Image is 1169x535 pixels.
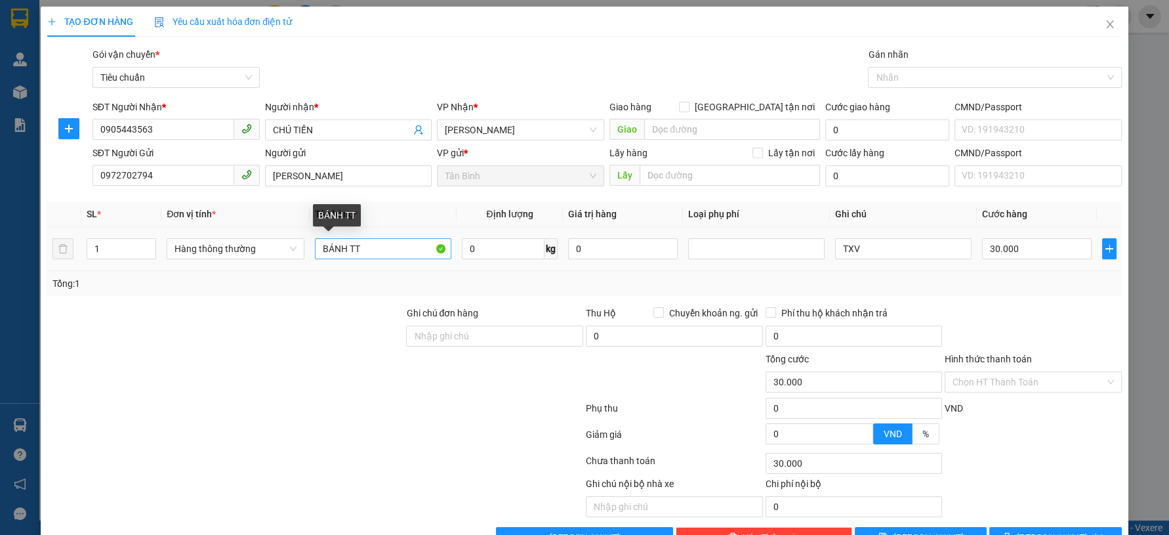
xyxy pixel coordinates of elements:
[52,238,73,259] button: delete
[313,204,361,226] div: BÁNH TT
[58,118,79,139] button: plus
[945,354,1032,364] label: Hình thức thanh toán
[922,429,929,439] span: %
[1102,238,1117,259] button: plus
[59,123,79,134] span: plus
[445,120,596,140] span: Cư Kuin
[825,119,949,140] input: Cước giao hàng
[52,276,451,291] div: Tổng: 1
[1105,19,1115,30] span: close
[982,209,1027,219] span: Cước hàng
[825,148,884,158] label: Cước lấy hàng
[568,238,678,259] input: 0
[167,209,216,219] span: Đơn vị tính
[154,16,293,27] span: Yêu cầu xuất hóa đơn điện tử
[609,102,651,112] span: Giao hàng
[766,477,943,496] div: Chi phí nội bộ
[445,166,596,186] span: Tân Bình
[47,16,133,27] span: TẠO ĐƠN HÀNG
[486,209,533,219] span: Định lượng
[825,165,949,186] input: Cước lấy hàng
[92,146,260,160] div: SĐT Người Gửi
[1092,7,1128,43] button: Close
[835,238,972,259] input: Ghi Chú
[47,17,56,26] span: plus
[763,146,820,160] span: Lấy tận nơi
[609,148,647,158] span: Lấy hàng
[437,102,474,112] span: VP Nhận
[544,238,558,259] span: kg
[315,238,451,259] input: VD: Bàn, Ghế
[584,454,764,477] div: Chưa thanh toán
[609,119,644,140] span: Giao
[586,477,763,496] div: Ghi chú nội bộ nhà xe
[87,209,97,219] span: SL
[406,326,583,347] input: Ghi chú đơn hàng
[683,202,830,227] th: Loại phụ phí
[689,100,820,114] span: [GEOGRAPHIC_DATA] tận nơi
[100,68,252,87] span: Tiêu chuẩn
[241,123,252,134] span: phone
[584,427,764,450] div: Giảm giá
[664,306,763,320] span: Chuyển khoản ng. gửi
[437,146,604,160] div: VP gửi
[586,496,763,517] input: Nhập ghi chú
[644,119,820,140] input: Dọc đường
[406,308,478,318] label: Ghi chú đơn hàng
[584,401,764,424] div: Phụ thu
[830,202,977,227] th: Ghi chú
[265,146,432,160] div: Người gửi
[154,17,165,28] img: icon
[609,165,640,186] span: Lấy
[945,403,963,414] span: VND
[868,49,908,60] label: Gán nhãn
[413,125,424,135] span: user-add
[241,169,252,180] span: phone
[265,100,432,114] div: Người nhận
[954,146,1122,160] div: CMND/Passport
[568,209,617,219] span: Giá trị hàng
[825,102,890,112] label: Cước giao hàng
[92,100,260,114] div: SĐT Người Nhận
[884,429,902,439] span: VND
[766,354,809,364] span: Tổng cước
[954,100,1122,114] div: CMND/Passport
[640,165,820,186] input: Dọc đường
[776,306,893,320] span: Phí thu hộ khách nhận trả
[1103,244,1116,254] span: plus
[174,239,297,259] span: Hàng thông thường
[92,49,159,60] span: Gói vận chuyển
[586,308,616,318] span: Thu Hộ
